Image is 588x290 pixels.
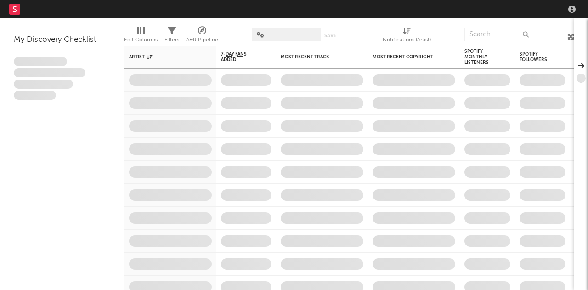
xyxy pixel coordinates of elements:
div: Filters [164,23,179,50]
div: Notifications (Artist) [383,34,431,45]
span: 7-Day Fans Added [221,51,258,63]
div: My Discovery Checklist [14,34,110,45]
div: A&R Pipeline [186,23,218,50]
div: Notifications (Artist) [383,23,431,50]
span: Aliquam viverra [14,91,56,100]
div: Most Recent Track [281,54,350,60]
div: Filters [164,34,179,45]
div: Most Recent Copyright [373,54,441,60]
div: A&R Pipeline [186,34,218,45]
span: Integer aliquet in purus et [14,68,85,78]
button: Save [324,33,336,38]
input: Search... [464,28,533,41]
div: Artist [129,54,198,60]
div: Edit Columns [124,23,158,50]
div: Edit Columns [124,34,158,45]
div: Spotify Monthly Listeners [464,49,497,65]
div: Spotify Followers [520,51,552,63]
span: Praesent ac interdum [14,80,73,89]
span: Lorem ipsum dolor [14,57,67,66]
